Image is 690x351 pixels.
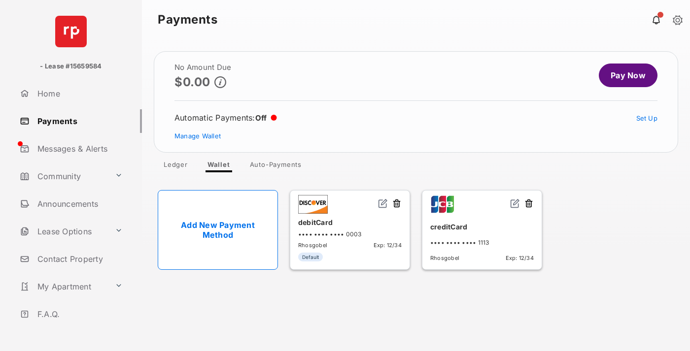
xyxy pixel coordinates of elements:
a: My Apartment [16,275,111,298]
div: debitCard [298,214,402,230]
img: svg+xml;base64,PHN2ZyB2aWV3Qm94PSIwIDAgMjQgMjQiIHdpZHRoPSIxNiIgaGVpZ2h0PSIxNiIgZmlsbD0ibm9uZSIgeG... [378,198,388,208]
div: creditCard [430,219,534,235]
a: Set Up [636,114,658,122]
strong: Payments [158,14,217,26]
a: Messages & Alerts [16,137,142,160]
a: F.A.Q. [16,302,142,326]
a: Contact Property [16,247,142,271]
a: Manage Wallet [174,132,221,140]
a: Ledger [156,160,196,172]
a: Announcements [16,192,142,216]
span: Off [255,113,267,123]
h2: No Amount Due [174,64,231,71]
a: Wallet [200,160,238,172]
a: Community [16,164,111,188]
span: Exp: 12/34 [506,255,534,261]
a: Lease Options [16,220,111,243]
span: Exp: 12/34 [374,242,402,249]
div: •••• •••• •••• 0003 [298,230,402,238]
span: Rhosgobel [298,242,327,249]
p: - Lease #15659584 [40,62,102,71]
a: Payments [16,109,142,133]
p: $0.00 [174,75,210,89]
span: Rhosgobel [430,255,459,261]
img: svg+xml;base64,PHN2ZyB2aWV3Qm94PSIwIDAgMjQgMjQiIHdpZHRoPSIxNiIgaGVpZ2h0PSIxNiIgZmlsbD0ibm9uZSIgeG... [510,198,520,208]
img: svg+xml;base64,PHN2ZyB4bWxucz0iaHR0cDovL3d3dy53My5vcmcvMjAwMC9zdmciIHdpZHRoPSI2NCIgaGVpZ2h0PSI2NC... [55,16,87,47]
div: •••• •••• •••• 1113 [430,239,534,246]
div: Automatic Payments : [174,113,277,123]
a: Add New Payment Method [158,190,278,270]
a: Auto-Payments [242,160,310,172]
a: Home [16,82,142,105]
